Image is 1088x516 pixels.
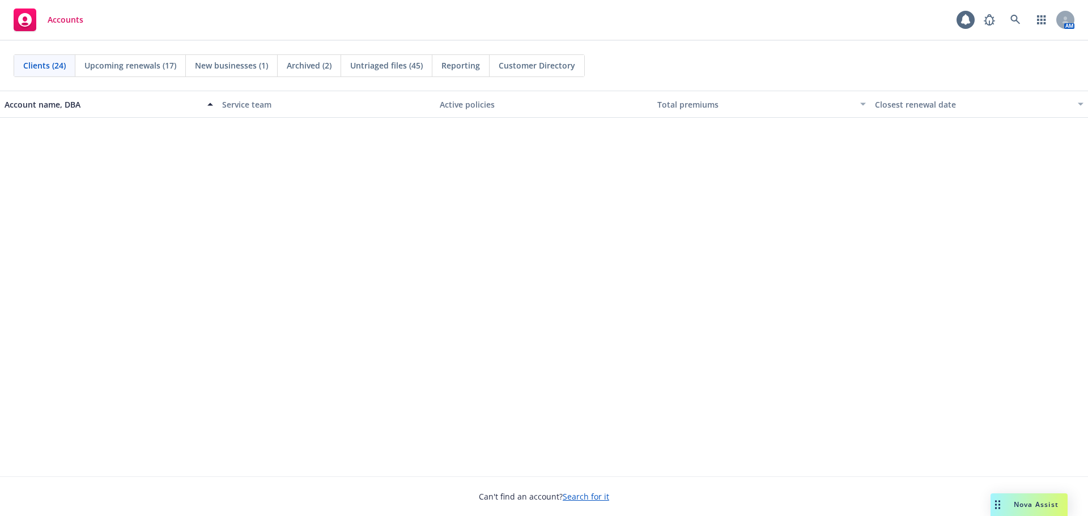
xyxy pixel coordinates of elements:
span: Clients (24) [23,59,66,71]
button: Total premiums [653,91,870,118]
a: Search [1004,8,1027,31]
span: Can't find an account? [479,491,609,502]
span: Upcoming renewals (17) [84,59,176,71]
button: Active policies [435,91,653,118]
div: Drag to move [991,493,1005,516]
span: Accounts [48,15,83,24]
a: Accounts [9,4,88,36]
div: Service team [222,99,431,110]
span: Archived (2) [287,59,331,71]
div: Active policies [440,99,648,110]
div: Closest renewal date [875,99,1071,110]
span: New businesses (1) [195,59,268,71]
span: Nova Assist [1014,500,1059,509]
button: Closest renewal date [870,91,1088,118]
div: Account name, DBA [5,99,201,110]
span: Untriaged files (45) [350,59,423,71]
a: Search for it [563,491,609,502]
span: Customer Directory [499,59,575,71]
button: Service team [218,91,435,118]
span: Reporting [441,59,480,71]
div: Total premiums [657,99,853,110]
button: Nova Assist [991,493,1068,516]
a: Report a Bug [978,8,1001,31]
a: Switch app [1030,8,1053,31]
